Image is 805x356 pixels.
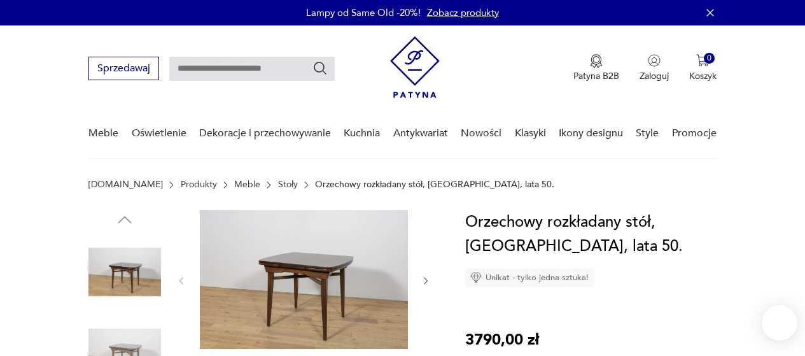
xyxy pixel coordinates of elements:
[88,180,163,190] a: [DOMAIN_NAME]
[132,109,186,158] a: Oświetlenie
[312,61,328,76] button: Szukaj
[640,54,669,82] button: Zaloguj
[200,210,408,349] img: Zdjęcie produktu Orzechowy rozkładany stół, Wielka Brytania, lata 50.
[427,6,499,19] a: Zobacz produkty
[88,236,161,308] img: Zdjęcie produktu Orzechowy rozkładany stół, Wielka Brytania, lata 50.
[590,54,603,68] img: Ikona medalu
[470,272,482,283] img: Ikona diamentu
[465,210,717,259] h1: Orzechowy rozkładany stół, [GEOGRAPHIC_DATA], lata 50.
[573,70,619,82] p: Patyna B2B
[344,109,380,158] a: Kuchnia
[88,65,159,74] a: Sprzedawaj
[672,109,717,158] a: Promocje
[393,109,448,158] a: Antykwariat
[704,53,715,64] div: 0
[559,109,623,158] a: Ikony designu
[306,6,421,19] p: Lampy od Same Old -20%!
[278,180,298,190] a: Stoły
[689,70,717,82] p: Koszyk
[640,70,669,82] p: Zaloguj
[465,268,594,287] div: Unikat - tylko jedna sztuka!
[689,54,717,82] button: 0Koszyk
[234,180,260,190] a: Meble
[390,36,440,98] img: Patyna - sklep z meblami i dekoracjami vintage
[636,109,659,158] a: Style
[199,109,331,158] a: Dekoracje i przechowywanie
[465,328,539,352] p: 3790,00 zł
[762,305,797,341] iframe: Smartsupp widget button
[88,57,159,80] button: Sprzedawaj
[573,54,619,82] a: Ikona medaluPatyna B2B
[515,109,546,158] a: Klasyki
[315,180,554,190] p: Orzechowy rozkładany stół, [GEOGRAPHIC_DATA], lata 50.
[648,54,661,67] img: Ikonka użytkownika
[696,54,709,67] img: Ikona koszyka
[181,180,217,190] a: Produkty
[461,109,501,158] a: Nowości
[88,109,118,158] a: Meble
[573,54,619,82] button: Patyna B2B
